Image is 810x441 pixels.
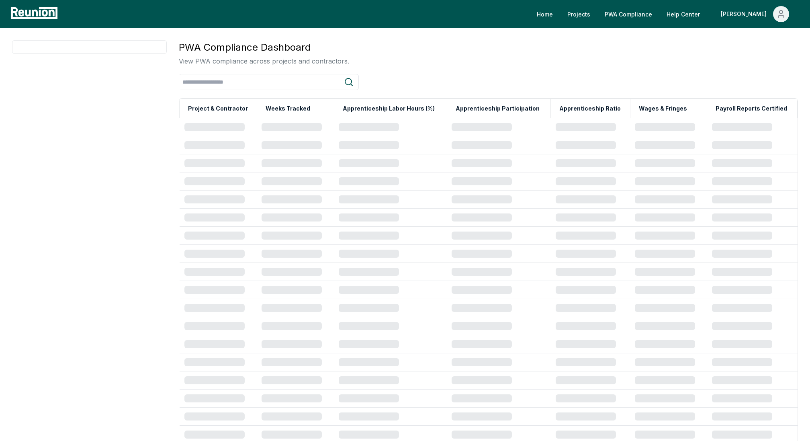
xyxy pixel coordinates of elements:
[530,6,559,22] a: Home
[598,6,659,22] a: PWA Compliance
[179,56,349,66] p: View PWA compliance across projects and contractors.
[637,101,689,117] button: Wages & Fringes
[341,101,436,117] button: Apprenticeship Labor Hours (%)
[558,101,622,117] button: Apprenticeship Ratio
[721,6,770,22] div: [PERSON_NAME]
[714,101,789,117] button: Payroll Reports Certified
[561,6,597,22] a: Projects
[530,6,802,22] nav: Main
[454,101,541,117] button: Apprenticeship Participation
[660,6,706,22] a: Help Center
[264,101,312,117] button: Weeks Tracked
[186,101,250,117] button: Project & Contractor
[179,40,349,55] h3: PWA Compliance Dashboard
[714,6,796,22] button: [PERSON_NAME]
